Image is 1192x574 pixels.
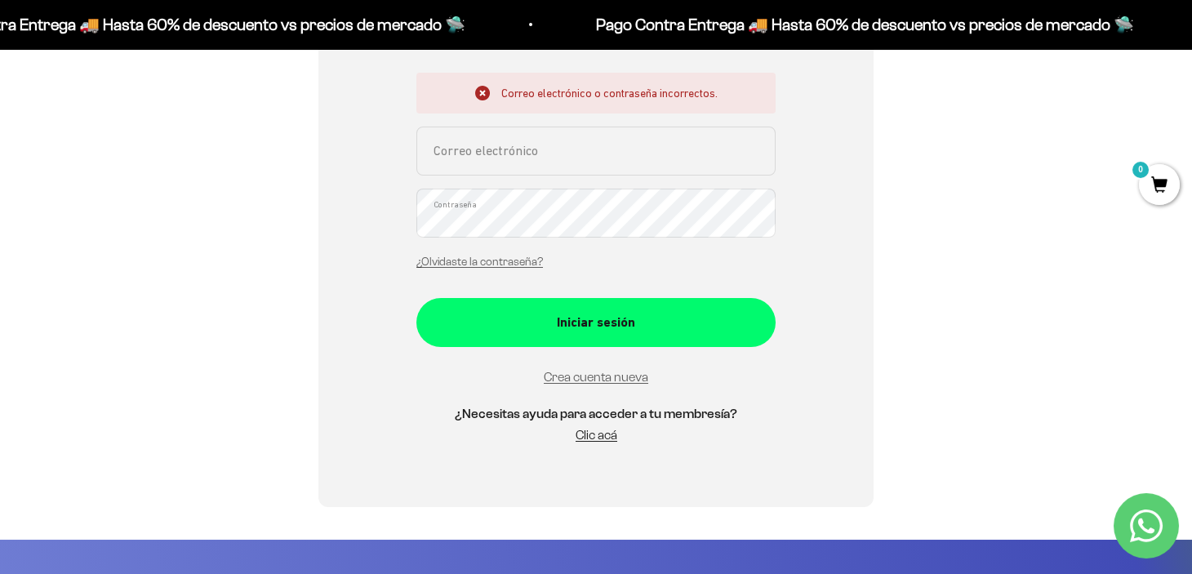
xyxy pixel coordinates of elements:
a: Crea cuenta nueva [544,370,648,384]
mark: 0 [1131,160,1150,180]
div: Correo electrónico o contraseña incorrectos. [416,73,776,113]
a: ¿Olvidaste la contraseña? [416,256,543,268]
a: Clic acá [576,428,617,442]
button: Iniciar sesión [416,298,776,347]
a: 0 [1139,177,1180,195]
div: Iniciar sesión [449,312,743,333]
h5: ¿Necesitas ayuda para acceder a tu membresía? [416,403,776,425]
p: Pago Contra Entrega 🚚 Hasta 60% de descuento vs precios de mercado 🛸 [596,11,1134,38]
